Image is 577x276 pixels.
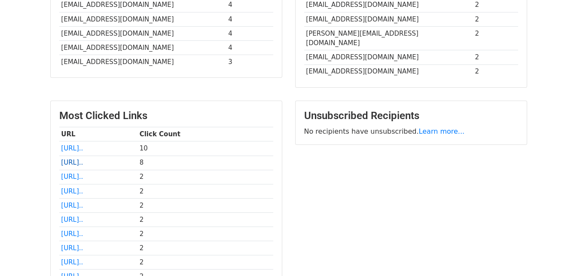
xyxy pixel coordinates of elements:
td: 2 [137,198,273,212]
td: 10 [137,141,273,156]
td: 3 [226,55,273,69]
a: [URL].. [61,187,83,195]
td: [PERSON_NAME][EMAIL_ADDRESS][DOMAIN_NAME] [304,26,473,50]
h3: Unsubscribed Recipients [304,110,518,122]
td: 2 [137,212,273,227]
a: [URL].. [61,144,83,152]
a: [URL].. [61,159,83,166]
td: 2 [473,50,518,64]
td: 4 [226,12,273,26]
a: [URL].. [61,230,83,238]
iframe: Chat Widget [534,235,577,276]
th: Click Count [137,127,273,141]
td: 2 [137,227,273,241]
td: 4 [226,26,273,40]
a: [URL].. [61,173,83,181]
a: [URL].. [61,202,83,209]
td: [EMAIL_ADDRESS][DOMAIN_NAME] [304,50,473,64]
a: Learn more... [419,127,465,135]
td: 2 [137,241,273,255]
td: 4 [226,40,273,55]
td: [EMAIL_ADDRESS][DOMAIN_NAME] [59,12,226,26]
p: No recipients have unsubscribed. [304,127,518,136]
td: [EMAIL_ADDRESS][DOMAIN_NAME] [59,40,226,55]
a: [URL].. [61,244,83,252]
td: 2 [137,170,273,184]
td: 8 [137,156,273,170]
td: 2 [137,255,273,270]
td: [EMAIL_ADDRESS][DOMAIN_NAME] [59,55,226,69]
td: [EMAIL_ADDRESS][DOMAIN_NAME] [304,12,473,26]
td: 2 [137,184,273,198]
h3: Most Clicked Links [59,110,273,122]
td: 2 [473,26,518,50]
td: [EMAIL_ADDRESS][DOMAIN_NAME] [59,26,226,40]
td: [EMAIL_ADDRESS][DOMAIN_NAME] [304,64,473,79]
td: 2 [473,64,518,79]
td: 2 [473,12,518,26]
a: [URL].. [61,258,83,266]
a: [URL].. [61,216,83,224]
th: URL [59,127,137,141]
